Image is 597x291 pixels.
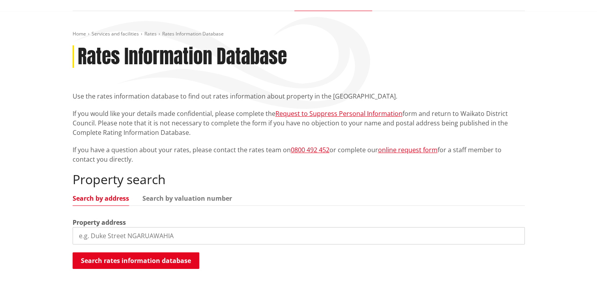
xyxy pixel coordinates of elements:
[73,172,525,187] h2: Property search
[73,30,86,37] a: Home
[73,91,525,101] p: Use the rates information database to find out rates information about property in the [GEOGRAPHI...
[92,30,139,37] a: Services and facilities
[73,252,199,269] button: Search rates information database
[78,45,287,68] h1: Rates Information Database
[73,218,126,227] label: Property address
[162,30,224,37] span: Rates Information Database
[73,145,525,164] p: If you have a question about your rates, please contact the rates team on or complete our for a s...
[378,145,438,154] a: online request form
[73,109,525,137] p: If you would like your details made confidential, please complete the form and return to Waikato ...
[291,145,329,154] a: 0800 492 452
[275,109,402,118] a: Request to Suppress Personal Information
[73,227,525,244] input: e.g. Duke Street NGARUAWAHIA
[561,258,589,286] iframe: Messenger Launcher
[73,31,525,37] nav: breadcrumb
[73,195,129,201] a: Search by address
[142,195,232,201] a: Search by valuation number
[144,30,157,37] a: Rates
